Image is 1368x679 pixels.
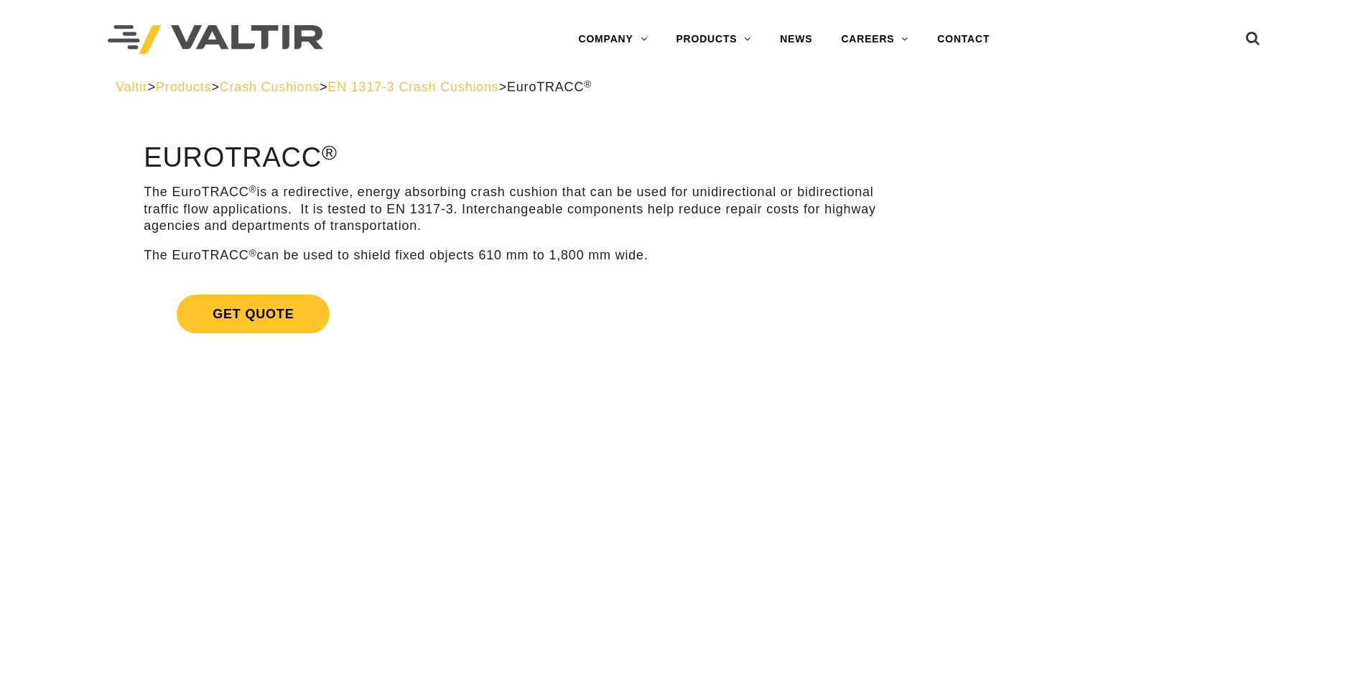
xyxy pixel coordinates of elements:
sup: ® [249,184,257,195]
span: EuroTRACC [507,80,592,94]
a: Products [156,80,211,94]
a: Get Quote [144,277,877,351]
a: CAREERS [827,25,923,54]
sup: ® [249,248,257,259]
a: Crash Cushions [220,80,320,94]
sup: ® [322,141,338,164]
span: Get Quote [177,295,330,333]
sup: ® [584,79,592,90]
a: PRODUCTS [661,25,766,54]
p: The EuroTRACC is a redirective, energy absorbing crash cushion that can be used for unidirectiona... [144,184,877,234]
a: Valtir [116,80,147,94]
a: EN 1317-3 Crash Cushions [327,80,498,94]
img: Valtir [108,25,323,55]
a: NEWS [766,25,827,54]
a: COMPANY [564,25,661,54]
a: CONTACT [923,25,1004,54]
h1: EuroTRACC [144,143,877,173]
p: The EuroTRACC can be used to shield fixed objects 610 mm to 1,800 mm wide. [144,247,877,264]
div: > > > > [116,79,1252,96]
